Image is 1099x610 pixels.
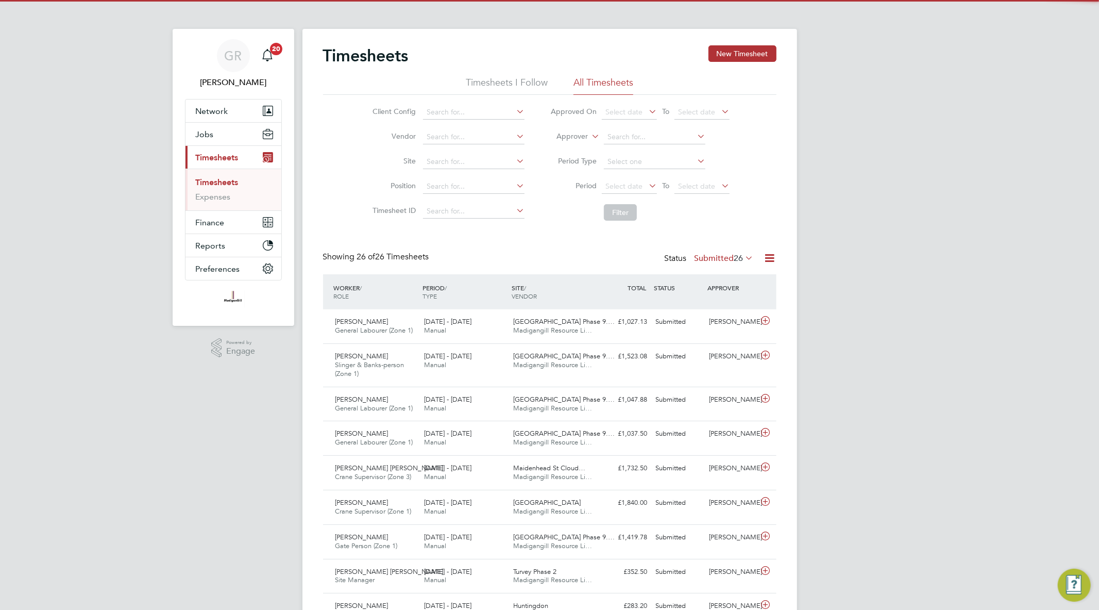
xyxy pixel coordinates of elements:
[185,100,281,122] button: Network
[604,130,705,144] input: Search for...
[705,494,758,512] div: [PERSON_NAME]
[652,391,705,408] div: Submitted
[598,529,652,546] div: £1,419.78
[513,498,581,507] span: [GEOGRAPHIC_DATA]
[423,130,525,144] input: Search for...
[652,529,705,546] div: Submitted
[513,326,592,335] span: Madigangill Resource Li…
[734,253,743,263] span: 26
[196,106,228,116] span: Network
[196,241,226,251] span: Reports
[369,107,416,116] label: Client Config
[185,39,282,89] a: GR[PERSON_NAME]
[705,425,758,442] div: [PERSON_NAME]
[573,76,633,95] li: All Timesheets
[424,507,446,516] span: Manual
[335,438,413,447] span: General Labourer (Zone 1)
[335,533,388,541] span: [PERSON_NAME]
[196,153,239,162] span: Timesheets
[424,429,471,438] span: [DATE] - [DATE]
[335,352,388,360] span: [PERSON_NAME]
[509,278,598,305] div: SITE
[512,292,537,300] span: VENDOR
[424,601,471,610] span: [DATE] - [DATE]
[705,314,758,331] div: [PERSON_NAME]
[598,348,652,365] div: £1,523.08
[225,49,242,62] span: GR
[335,575,375,584] span: Site Manager
[369,131,416,141] label: Vendor
[542,131,588,142] label: Approver
[605,182,643,191] span: Select date
[550,181,597,190] label: Period
[598,564,652,581] div: £352.50
[550,156,597,166] label: Period Type
[652,278,705,297] div: STATUS
[357,252,429,262] span: 26 Timesheets
[604,155,705,169] input: Select one
[335,429,388,438] span: [PERSON_NAME]
[211,338,255,358] a: Powered byEngage
[513,601,548,610] span: Huntingdon
[513,575,592,584] span: Madigangill Resource Li…
[424,498,471,507] span: [DATE] - [DATE]
[424,472,446,481] span: Manual
[604,204,637,221] button: Filter
[423,105,525,120] input: Search for...
[513,438,592,447] span: Madigangill Resource Li…
[466,76,548,95] li: Timesheets I Follow
[659,179,672,192] span: To
[513,360,592,369] span: Madigangill Resource Li…
[598,391,652,408] div: £1,047.88
[226,338,255,347] span: Powered by
[369,206,416,215] label: Timesheet ID
[678,182,715,191] span: Select date
[424,317,471,326] span: [DATE] - [DATE]
[360,284,362,292] span: /
[705,278,758,297] div: APPROVER
[705,564,758,581] div: [PERSON_NAME]
[196,129,214,139] span: Jobs
[513,429,615,438] span: [GEOGRAPHIC_DATA] Phase 9.…
[185,234,281,257] button: Reports
[185,257,281,280] button: Preferences
[226,347,255,356] span: Engage
[196,192,231,202] a: Expenses
[424,395,471,404] span: [DATE] - [DATE]
[652,425,705,442] div: Submitted
[334,292,349,300] span: ROLE
[422,292,437,300] span: TYPE
[423,179,525,194] input: Search for...
[705,348,758,365] div: [PERSON_NAME]
[335,567,444,576] span: [PERSON_NAME] [PERSON_NAME]
[423,204,525,219] input: Search for...
[331,278,420,305] div: WORKER
[323,252,431,262] div: Showing
[369,181,416,190] label: Position
[335,360,404,378] span: Slinger & Banks-person (Zone 1)
[513,533,615,541] span: [GEOGRAPHIC_DATA] Phase 9.…
[705,391,758,408] div: [PERSON_NAME]
[598,425,652,442] div: £1,037.50
[196,264,240,274] span: Preferences
[652,314,705,331] div: Submitted
[196,177,239,187] a: Timesheets
[424,533,471,541] span: [DATE] - [DATE]
[335,472,412,481] span: Crane Supervisor (Zone 3)
[513,541,592,550] span: Madigangill Resource Li…
[335,326,413,335] span: General Labourer (Zone 1)
[705,460,758,477] div: [PERSON_NAME]
[678,107,715,117] span: Select date
[513,567,556,576] span: Turvey Phase 2
[524,284,526,292] span: /
[335,404,413,413] span: General Labourer (Zone 1)
[185,291,282,307] a: Go to home page
[513,317,615,326] span: [GEOGRAPHIC_DATA] Phase 9.…
[185,146,281,169] button: Timesheets
[335,498,388,507] span: [PERSON_NAME]
[357,252,376,262] span: 26 of
[335,541,398,550] span: Gate Person (Zone 1)
[335,317,388,326] span: [PERSON_NAME]
[185,76,282,89] span: Goncalo Rodrigues
[652,348,705,365] div: Submitted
